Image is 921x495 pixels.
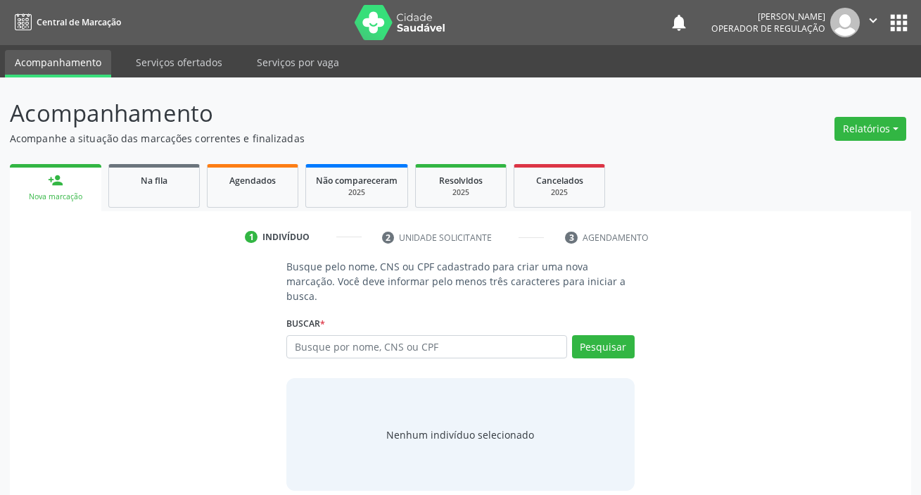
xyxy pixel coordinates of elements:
[830,8,860,37] img: img
[572,335,635,359] button: Pesquisar
[286,313,325,335] label: Buscar
[262,231,310,244] div: Indivíduo
[126,50,232,75] a: Serviços ofertados
[247,50,349,75] a: Serviços por vaga
[245,231,258,244] div: 1
[536,175,583,187] span: Cancelados
[887,11,911,35] button: apps
[286,259,634,303] p: Busque pelo nome, CNS ou CPF cadastrado para criar uma nova marcação. Você deve informar pelo men...
[316,175,398,187] span: Não compareceram
[316,187,398,198] div: 2025
[524,187,595,198] div: 2025
[286,335,566,359] input: Busque por nome, CNS ou CPF
[439,175,483,187] span: Resolvidos
[865,13,881,28] i: 
[860,8,887,37] button: 
[386,427,534,442] div: Nenhum indivíduo selecionado
[48,173,63,188] div: person_add
[711,11,825,23] div: [PERSON_NAME]
[426,187,496,198] div: 2025
[834,117,906,141] button: Relatórios
[37,16,121,28] span: Central de Marcação
[5,50,111,77] a: Acompanhamento
[141,175,167,187] span: Na fila
[10,131,641,146] p: Acompanhe a situação das marcações correntes e finalizadas
[229,175,276,187] span: Agendados
[20,192,91,202] div: Nova marcação
[711,23,825,35] span: Operador de regulação
[10,11,121,34] a: Central de Marcação
[669,13,689,32] button: notifications
[10,96,641,131] p: Acompanhamento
